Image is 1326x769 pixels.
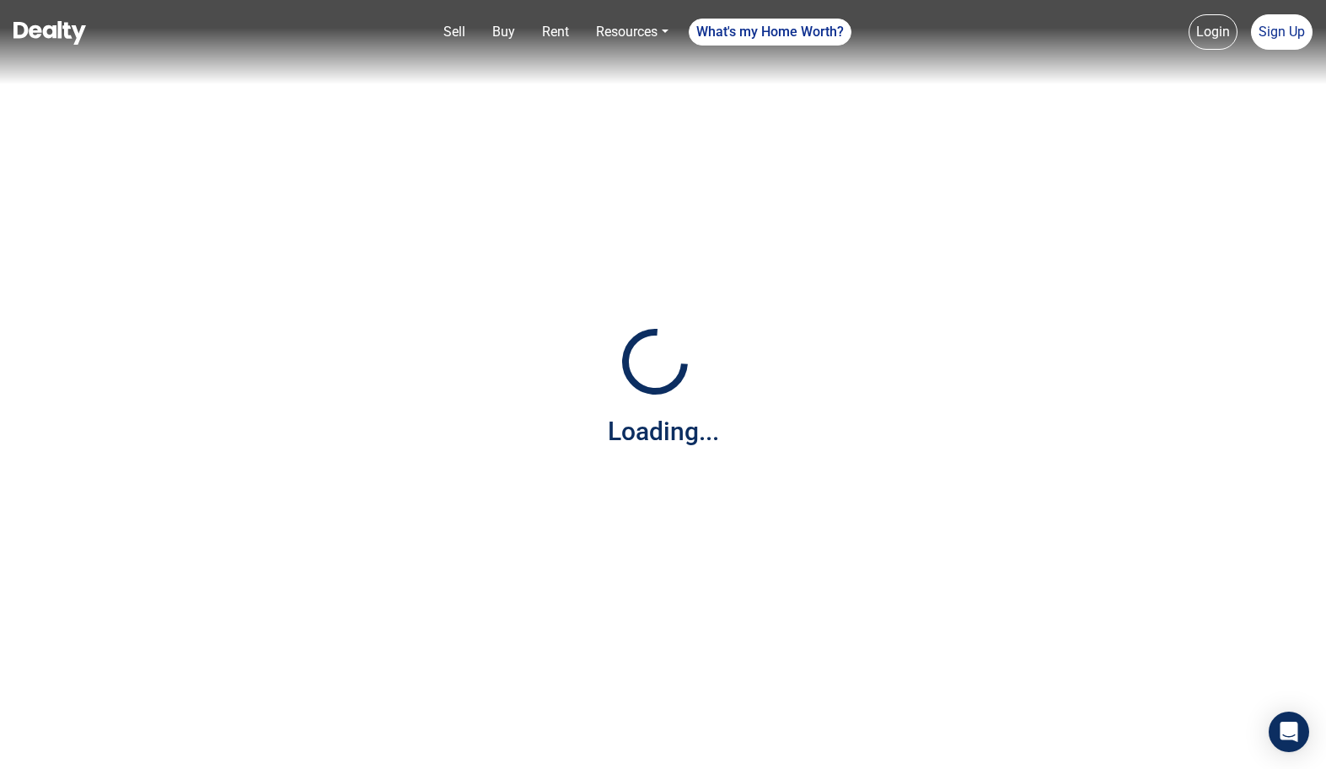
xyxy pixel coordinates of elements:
[1251,14,1313,50] a: Sign Up
[13,21,86,45] img: Dealty - Buy, Sell & Rent Homes
[613,320,697,404] img: Loading
[1189,14,1237,50] a: Login
[608,412,719,450] div: Loading...
[689,19,851,46] a: What's my Home Worth?
[437,15,472,49] a: Sell
[535,15,576,49] a: Rent
[486,15,522,49] a: Buy
[1269,712,1309,752] div: Open Intercom Messenger
[589,15,674,49] a: Resources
